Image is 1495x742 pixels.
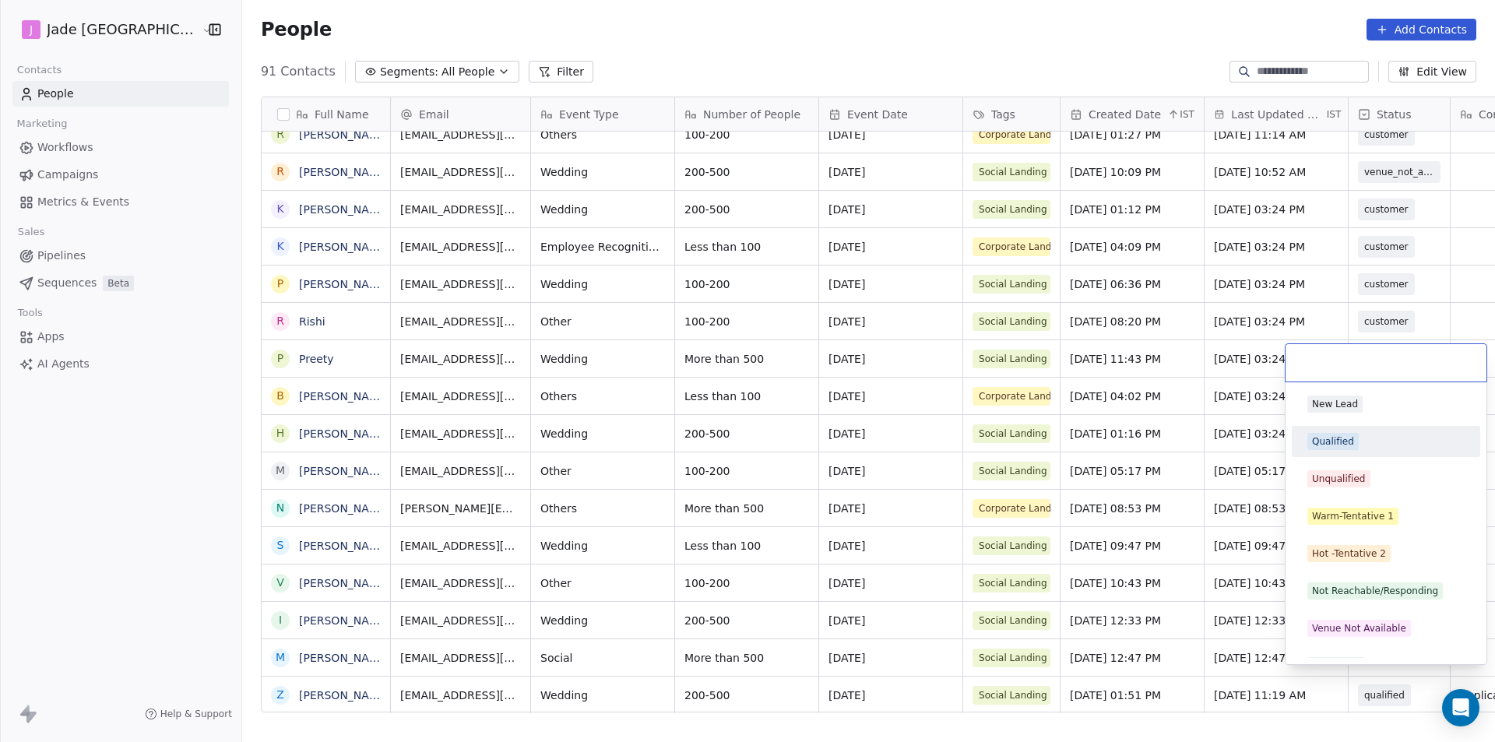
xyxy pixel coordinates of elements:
[1312,397,1358,411] div: New Lead
[1312,509,1394,523] div: Warm-Tentative 1
[1312,584,1438,598] div: Not Reachable/Responding
[1312,434,1354,448] div: Qualified
[1312,472,1366,486] div: Unqualified
[1312,547,1386,561] div: Hot -Tentative 2
[1312,621,1406,635] div: Venue Not Available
